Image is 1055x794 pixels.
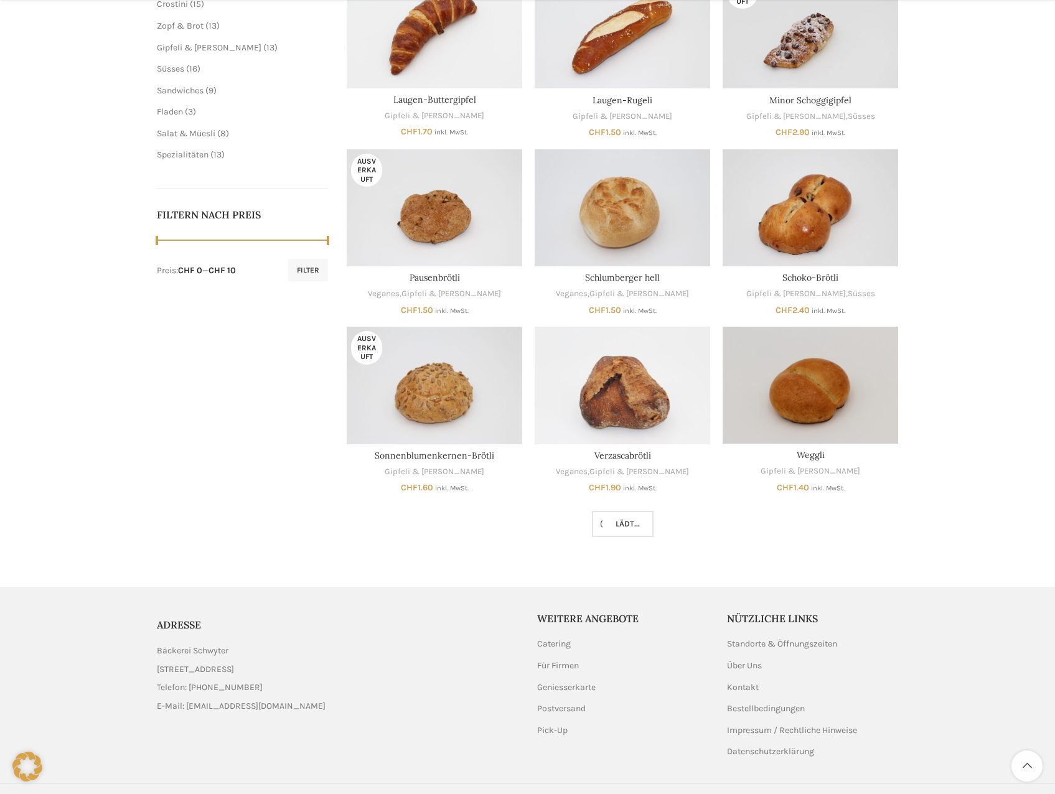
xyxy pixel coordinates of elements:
[727,703,806,715] a: Bestellbedingungen
[535,288,710,300] div: ,
[157,699,326,713] span: E-Mail: [EMAIL_ADDRESS][DOMAIN_NAME]
[589,482,621,493] bdi: 1.90
[606,519,640,529] span: Lädt...
[347,288,522,300] div: ,
[776,127,810,138] bdi: 2.90
[401,126,418,137] span: CHF
[401,305,433,315] bdi: 1.50
[385,110,484,122] a: Gipfeli & [PERSON_NAME]
[585,272,660,283] a: Schlumberger hell
[723,111,898,123] div: ,
[589,127,606,138] span: CHF
[727,612,899,625] h5: Nützliche Links
[401,305,418,315] span: CHF
[535,149,710,266] a: Schlumberger hell
[209,265,236,276] span: CHF 10
[288,259,328,281] button: Filter
[157,106,183,117] a: Fladen
[401,482,418,493] span: CHF
[157,208,329,222] h5: Filtern nach Preis
[556,466,588,478] a: Veganes
[589,466,689,478] a: Gipfeli & [PERSON_NAME]
[769,95,851,106] a: Minor Schoggigipfel
[573,111,672,123] a: Gipfeli & [PERSON_NAME]
[537,681,597,694] a: Geniesserkarte
[368,288,400,300] a: Veganes
[213,149,222,160] span: 13
[347,327,522,444] a: Sonnenblumenkernen-Brötli
[178,265,202,276] span: CHF 0
[723,288,898,300] div: ,
[157,264,236,277] div: Preis: —
[782,272,838,283] a: Schoko-Brötli
[537,660,580,672] a: Für Firmen
[589,305,621,315] bdi: 1.50
[347,149,522,266] a: Pausenbrötli
[393,94,476,105] a: Laugen-Buttergipfel
[220,128,226,139] span: 8
[188,106,193,117] span: 3
[777,482,809,493] bdi: 1.40
[1011,750,1043,782] a: Scroll to top button
[556,288,588,300] a: Veganes
[157,619,201,631] span: ADRESSE
[410,272,460,283] a: Pausenbrötli
[723,327,898,444] a: Weggli
[777,482,794,493] span: CHF
[266,42,274,53] span: 13
[727,745,815,758] a: Datenschutzerklärung
[401,288,501,300] a: Gipfeli & [PERSON_NAME]
[537,638,572,650] a: Catering
[727,638,838,650] a: Standorte & Öffnungszeiten
[593,95,652,106] a: Laugen-Rugeli
[589,288,689,300] a: Gipfeli & [PERSON_NAME]
[375,450,494,461] a: Sonnenblumenkernen-Brötli
[797,449,825,460] a: Weggli
[537,612,709,625] h5: Weitere Angebote
[435,307,469,315] small: inkl. MwSt.
[746,288,846,300] a: Gipfeli & [PERSON_NAME]
[157,21,204,31] a: Zopf & Brot
[209,21,217,31] span: 13
[623,307,657,315] small: inkl. MwSt.
[209,85,213,96] span: 9
[157,149,209,160] span: Spezialitäten
[812,129,845,137] small: inkl. MwSt.
[848,111,875,123] a: Süsses
[434,128,468,136] small: inkl. MwSt.
[812,307,845,315] small: inkl. MwSt.
[594,450,651,461] a: Verzascabrötli
[589,305,606,315] span: CHF
[189,63,197,74] span: 16
[535,466,710,478] div: ,
[727,681,760,694] a: Kontakt
[589,127,621,138] bdi: 1.50
[589,482,606,493] span: CHF
[157,644,228,658] span: Bäckerei Schwyter
[848,288,875,300] a: Süsses
[761,465,860,477] a: Gipfeli & [PERSON_NAME]
[351,154,382,187] span: Ausverkauft
[776,305,792,315] span: CHF
[401,482,433,493] bdi: 1.60
[157,42,261,53] a: Gipfeli & [PERSON_NAME]
[727,660,763,672] a: Über Uns
[157,128,215,139] a: Salat & Müesli
[435,484,469,492] small: inkl. MwSt.
[811,484,845,492] small: inkl. MwSt.
[746,111,846,123] a: Gipfeli & [PERSON_NAME]
[157,663,234,676] span: [STREET_ADDRESS]
[157,681,518,694] a: List item link
[401,126,433,137] bdi: 1.70
[623,484,657,492] small: inkl. MwSt.
[351,331,382,364] span: Ausverkauft
[157,85,204,96] a: Sandwiches
[157,63,184,74] a: Süsses
[723,149,898,266] a: Schoko-Brötli
[537,703,587,715] a: Postversand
